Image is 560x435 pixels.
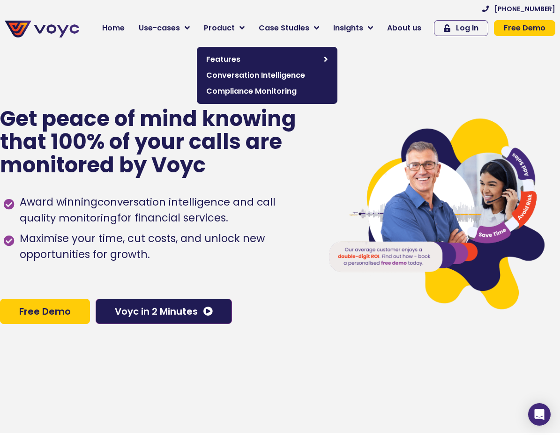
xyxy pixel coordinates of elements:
[259,22,309,34] span: Case Studies
[528,403,551,426] div: Open Intercom Messenger
[202,83,333,99] a: Compliance Monitoring
[206,70,328,81] span: Conversation Intelligence
[95,19,132,37] a: Home
[102,22,125,34] span: Home
[494,20,555,36] a: Free Demo
[132,19,197,37] a: Use-cases
[19,307,71,316] span: Free Demo
[333,22,363,34] span: Insights
[139,22,180,34] span: Use-cases
[17,194,310,226] span: Award winning for financial services.
[482,6,555,12] a: [PHONE_NUMBER]
[504,24,545,32] span: Free Demo
[197,19,252,37] a: Product
[17,231,310,263] span: Maximise your time, cut costs, and unlock new opportunities for growth.
[326,19,380,37] a: Insights
[456,24,478,32] span: Log In
[20,195,276,225] h1: conversation intelligence and call quality monitoring
[434,20,488,36] a: Log In
[202,52,333,67] a: Features
[206,86,328,97] span: Compliance Monitoring
[202,67,333,83] a: Conversation Intelligence
[494,6,555,12] span: [PHONE_NUMBER]
[204,22,235,34] span: Product
[96,299,232,324] a: Voyc in 2 Minutes
[387,22,421,34] span: About us
[5,21,79,37] img: voyc-full-logo
[252,19,326,37] a: Case Studies
[206,54,319,65] span: Features
[115,307,198,316] span: Voyc in 2 Minutes
[380,19,428,37] a: About us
